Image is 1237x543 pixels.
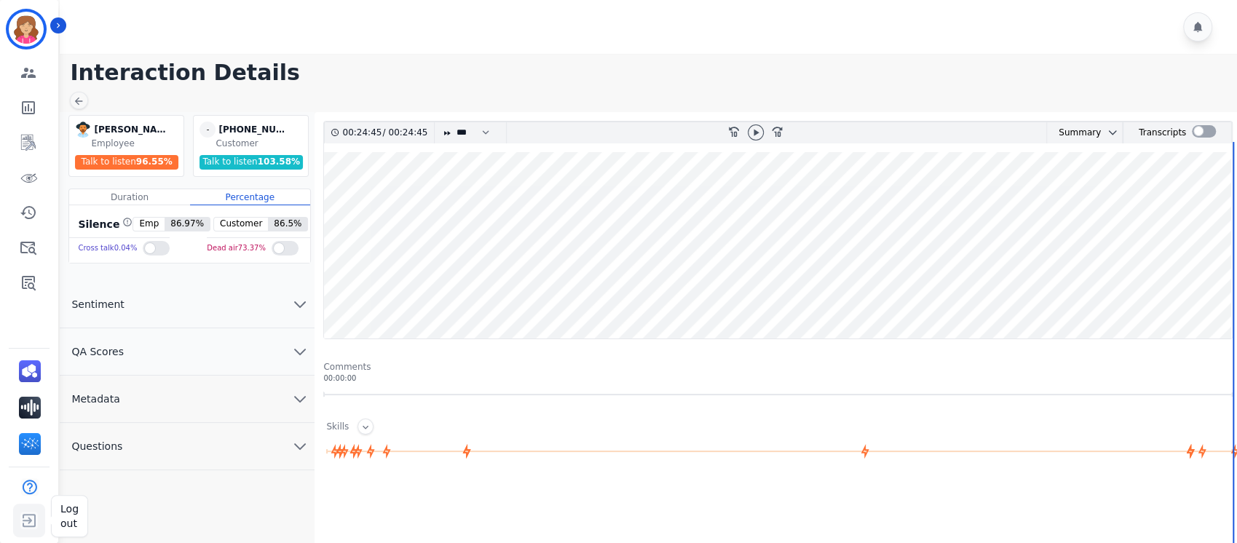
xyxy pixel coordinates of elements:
div: Talk to listen [199,155,303,170]
svg: chevron down [291,296,309,313]
div: [PHONE_NUMBER] [218,122,291,138]
div: Summary [1047,122,1101,143]
div: 00:24:45 [385,122,425,143]
div: Employee [91,138,181,149]
div: Percentage [190,189,310,205]
img: Bordered avatar [9,12,44,47]
div: Customer [216,138,305,149]
svg: chevron down [291,390,309,408]
button: chevron down [1101,127,1118,138]
svg: chevron down [1107,127,1118,138]
div: Cross talk 0.04 % [78,238,137,259]
span: 96.55 % [136,156,173,167]
div: Silence [75,217,133,231]
span: Emp [133,218,165,231]
div: Dead air 73.37 % [207,238,266,259]
button: Sentiment chevron down [60,281,315,328]
span: 86.97 % [165,218,210,231]
button: QA Scores chevron down [60,328,315,376]
div: Comments [323,361,1233,373]
button: Questions chevron down [60,423,315,470]
div: [PERSON_NAME] [94,122,167,138]
span: Sentiment [60,297,135,312]
span: 103.58 % [258,156,300,167]
span: - [199,122,216,138]
span: Customer [214,218,268,231]
div: / [342,122,431,143]
div: 00:00:00 [323,373,1233,384]
span: Metadata [60,392,131,406]
span: 86.5 % [268,218,307,231]
h1: Interaction Details [70,60,1237,86]
div: Skills [326,421,349,435]
button: Metadata chevron down [60,376,315,423]
svg: chevron down [291,437,309,455]
div: 00:24:45 [342,122,382,143]
div: Duration [69,189,189,205]
div: Talk to listen [75,155,178,170]
div: Transcripts [1139,122,1186,143]
span: Questions [60,439,134,453]
span: QA Scores [60,344,135,359]
svg: chevron down [291,343,309,360]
